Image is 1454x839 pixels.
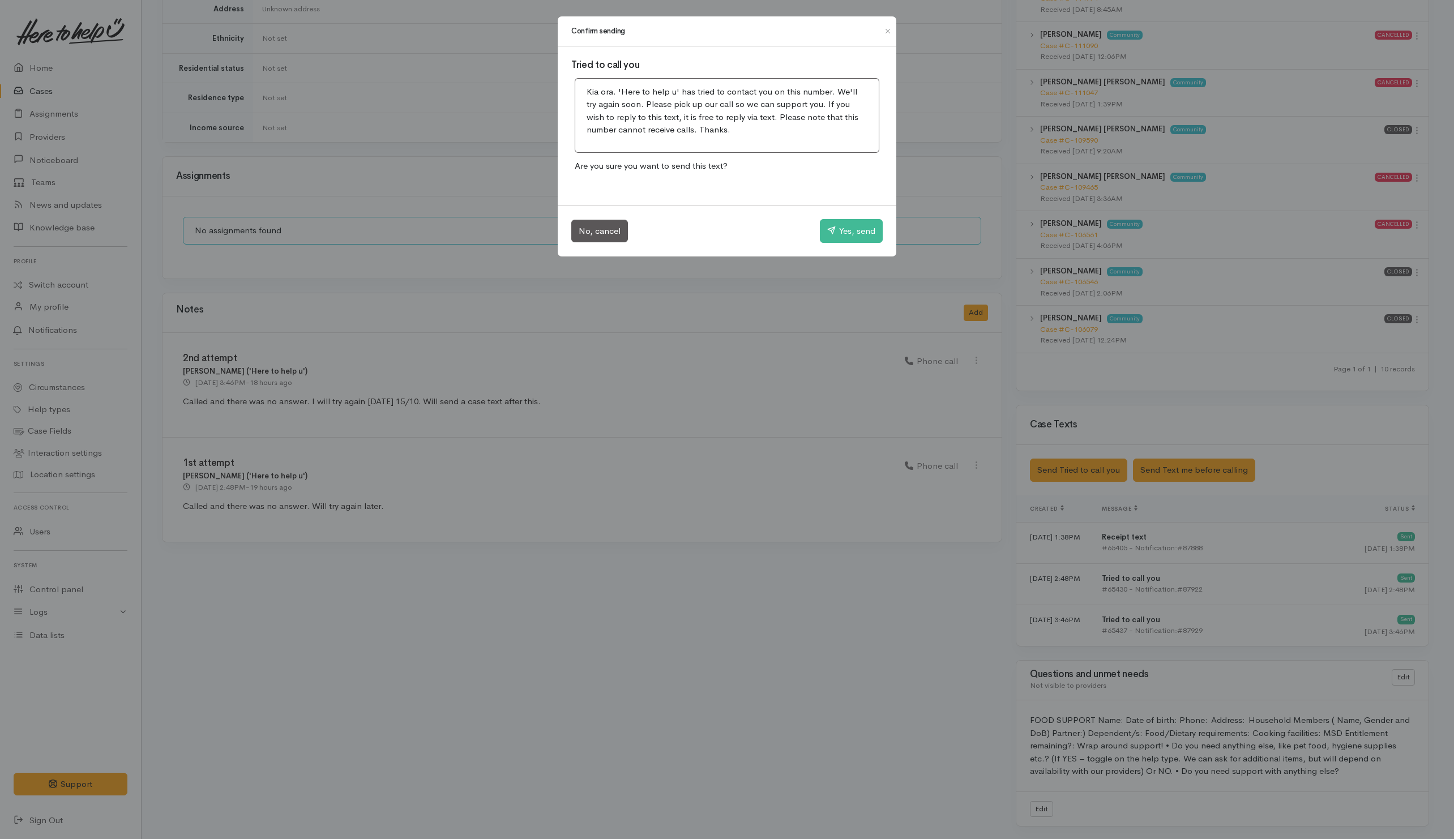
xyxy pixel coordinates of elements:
h3: Tried to call you [571,60,883,71]
p: Kia ora. 'Here to help u' has tried to contact you on this number. We'll try again soon. Please p... [587,85,867,136]
button: Close [879,24,897,38]
button: Yes, send [820,219,883,243]
h1: Confirm sending [571,25,625,37]
button: No, cancel [571,220,628,243]
p: Are you sure you want to send this text? [571,156,883,176]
